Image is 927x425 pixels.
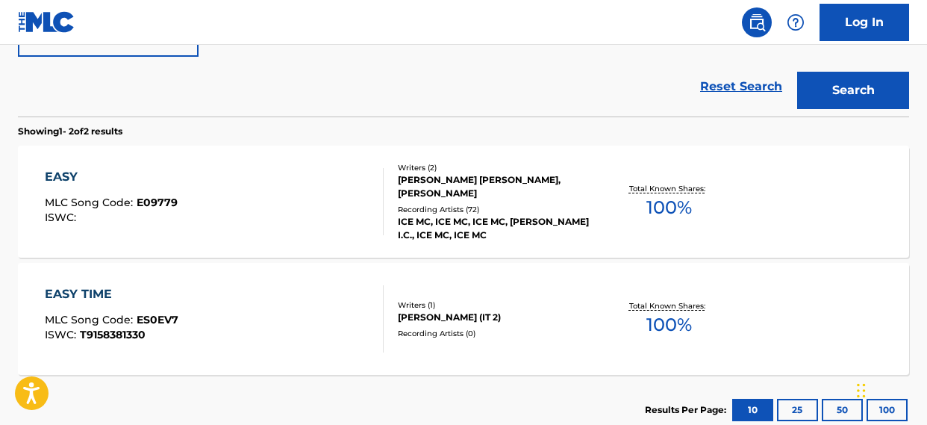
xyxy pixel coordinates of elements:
[645,403,730,417] p: Results Per Page:
[398,162,596,173] div: Writers ( 2 )
[820,4,909,41] a: Log In
[18,263,909,375] a: EASY TIMEMLC Song Code:ES0EV7ISWC:T9158381330Writers (1)[PERSON_NAME] (IT 2)Recording Artists (0)...
[398,173,596,200] div: [PERSON_NAME] [PERSON_NAME], [PERSON_NAME]
[822,399,863,421] button: 50
[787,13,805,31] img: help
[80,328,146,341] span: T9158381330
[45,196,137,209] span: MLC Song Code :
[629,183,709,194] p: Total Known Shares:
[781,7,811,37] div: Help
[742,7,772,37] a: Public Search
[852,353,927,425] iframe: Chat Widget
[646,311,692,338] span: 100 %
[777,399,818,421] button: 25
[45,313,137,326] span: MLC Song Code :
[18,125,122,138] p: Showing 1 - 2 of 2 results
[45,285,178,303] div: EASY TIME
[398,215,596,242] div: ICE MC, ICE MC, ICE MC, [PERSON_NAME] I.C., ICE MC, ICE MC
[45,211,80,224] span: ISWC :
[45,328,80,341] span: ISWC :
[629,300,709,311] p: Total Known Shares:
[137,313,178,326] span: ES0EV7
[693,70,790,103] a: Reset Search
[398,300,596,311] div: Writers ( 1 )
[797,72,909,109] button: Search
[748,13,766,31] img: search
[398,311,596,324] div: [PERSON_NAME] (IT 2)
[732,399,773,421] button: 10
[137,196,178,209] span: E09779
[398,328,596,339] div: Recording Artists ( 0 )
[398,204,596,215] div: Recording Artists ( 72 )
[45,168,178,186] div: EASY
[857,368,866,413] div: Drag
[18,11,75,33] img: MLC Logo
[646,194,692,221] span: 100 %
[18,146,909,258] a: EASYMLC Song Code:E09779ISWC:Writers (2)[PERSON_NAME] [PERSON_NAME], [PERSON_NAME]Recording Artis...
